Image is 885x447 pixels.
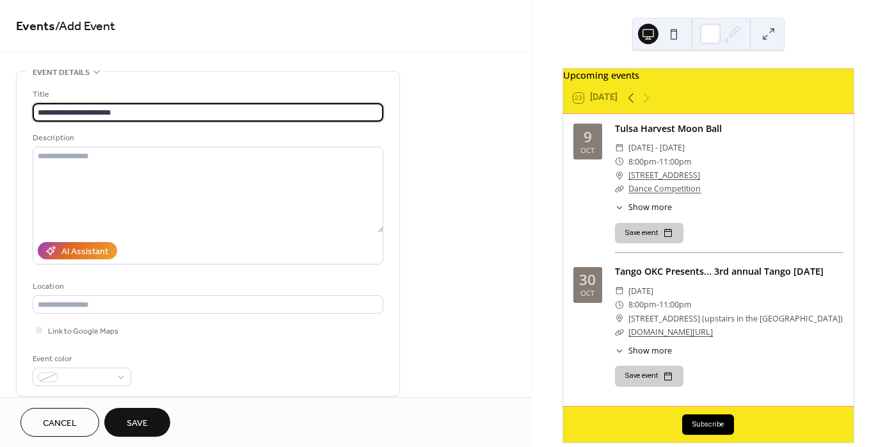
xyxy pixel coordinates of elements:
div: 30 [579,273,596,288]
button: Subscribe [682,414,734,435]
span: [DATE] - [DATE] [628,141,685,154]
span: Link to Google Maps [48,325,118,338]
span: 8:00pm [628,155,657,168]
a: Tango OKC Presents... 3rd annual Tango [DATE] [615,265,824,277]
a: Tulsa Harvest Moon Ball [615,122,722,134]
div: Oct [580,147,594,154]
button: Save [104,408,170,437]
div: ​ [615,312,624,325]
div: Description [33,131,381,145]
div: Title [33,88,381,101]
button: Cancel [20,408,99,437]
div: Upcoming events [563,69,854,83]
button: AI Assistant [38,242,117,259]
span: Show more [628,345,672,357]
div: Location [33,280,381,293]
span: Cancel [43,417,77,430]
button: Save event [615,366,683,386]
a: Dance Competition [628,183,701,194]
div: ​ [615,298,624,311]
div: ​ [615,155,624,168]
div: ​ [615,202,624,214]
span: 11:00pm [659,298,692,311]
span: Show more [628,202,672,214]
div: ​ [615,284,624,298]
div: ​ [615,345,624,357]
div: ​ [615,141,624,154]
button: ​Show more [615,202,673,214]
a: [DOMAIN_NAME][URL] [628,327,713,337]
a: [STREET_ADDRESS] [628,168,700,182]
div: Event color [33,352,129,366]
span: Event details [33,66,90,79]
span: 8:00pm [628,298,657,311]
span: [DATE] [628,284,653,298]
a: Events [16,14,55,39]
span: - [657,155,659,168]
span: - [657,298,659,311]
div: Oct [580,289,594,297]
div: ​ [615,182,624,195]
span: / Add Event [55,14,115,39]
div: 9 [584,130,592,145]
div: ​ [615,325,624,339]
button: Save event [615,223,683,243]
button: ​Show more [615,345,673,357]
div: ​ [615,168,624,182]
span: 11:00pm [659,155,692,168]
span: Save [127,417,148,430]
span: [STREET_ADDRESS] (upstairs in the [GEOGRAPHIC_DATA]) [628,312,843,325]
div: AI Assistant [61,245,108,259]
